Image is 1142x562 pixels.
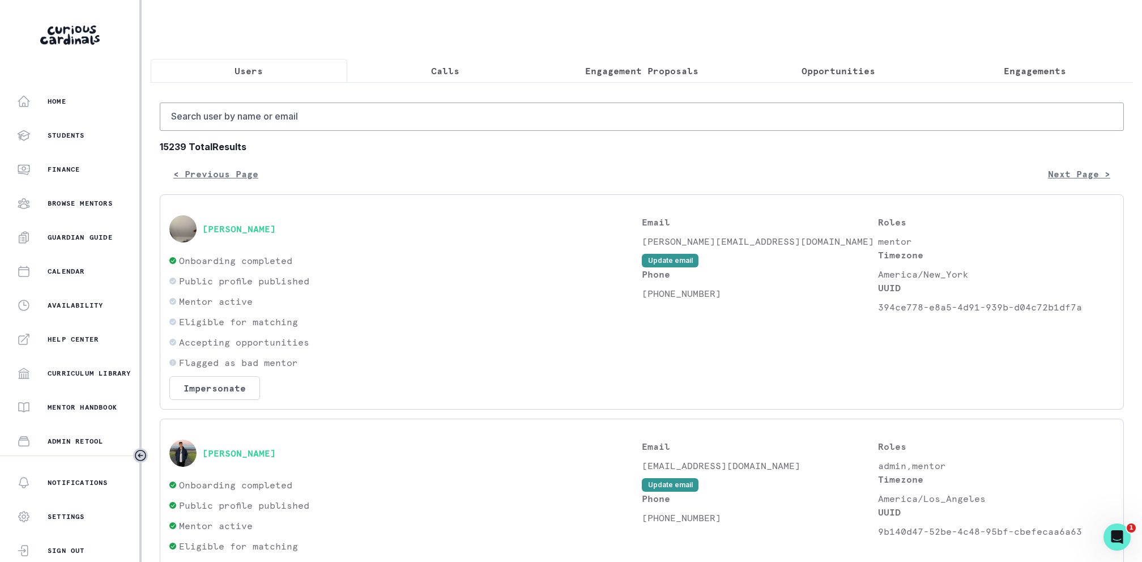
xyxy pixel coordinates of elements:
[878,459,1114,472] p: admin,mentor
[878,267,1114,281] p: America/New_York
[802,64,875,78] p: Opportunities
[179,315,298,329] p: Eligible for matching
[878,492,1114,505] p: America/Los_Angeles
[179,478,292,492] p: Onboarding completed
[40,25,100,45] img: Curious Cardinals Logo
[160,140,1124,154] b: 15239 Total Results
[878,300,1114,314] p: 394ce778-e8a5-4d91-939b-d04c72b1df7a
[48,165,80,174] p: Finance
[642,440,878,453] p: Email
[48,131,85,140] p: Students
[202,223,276,235] button: [PERSON_NAME]
[179,335,309,349] p: Accepting opportunities
[1034,163,1124,185] button: Next Page >
[48,369,131,378] p: Curriculum Library
[179,254,292,267] p: Onboarding completed
[179,356,298,369] p: Flagged as bad mentor
[642,459,878,472] p: [EMAIL_ADDRESS][DOMAIN_NAME]
[1127,523,1136,533] span: 1
[48,335,99,344] p: Help Center
[179,539,298,553] p: Eligible for matching
[878,235,1114,248] p: mentor
[160,163,272,185] button: < Previous Page
[642,215,878,229] p: Email
[179,519,253,533] p: Mentor active
[48,301,103,310] p: Availability
[48,546,85,555] p: Sign Out
[1004,64,1066,78] p: Engagements
[878,248,1114,262] p: Timezone
[48,437,103,446] p: Admin Retool
[48,512,85,521] p: Settings
[642,492,878,505] p: Phone
[202,448,276,459] button: [PERSON_NAME]
[179,499,309,512] p: Public profile published
[48,233,113,242] p: Guardian Guide
[642,478,698,492] button: Update email
[235,64,263,78] p: Users
[48,267,85,276] p: Calendar
[48,97,66,106] p: Home
[642,267,878,281] p: Phone
[133,448,148,463] button: Toggle sidebar
[642,287,878,300] p: [PHONE_NUMBER]
[48,478,108,487] p: Notifications
[878,505,1114,519] p: UUID
[48,403,117,412] p: Mentor Handbook
[878,440,1114,453] p: Roles
[169,376,260,400] button: Impersonate
[642,254,698,267] button: Update email
[878,525,1114,538] p: 9b140d47-52be-4c48-95bf-cbefecaa6a63
[179,295,253,308] p: Mentor active
[431,64,459,78] p: Calls
[878,215,1114,229] p: Roles
[878,281,1114,295] p: UUID
[585,64,698,78] p: Engagement Proposals
[878,472,1114,486] p: Timezone
[642,235,878,248] p: [PERSON_NAME][EMAIL_ADDRESS][DOMAIN_NAME]
[642,511,878,525] p: [PHONE_NUMBER]
[48,199,113,208] p: Browse Mentors
[179,274,309,288] p: Public profile published
[1103,523,1131,551] iframe: Intercom live chat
